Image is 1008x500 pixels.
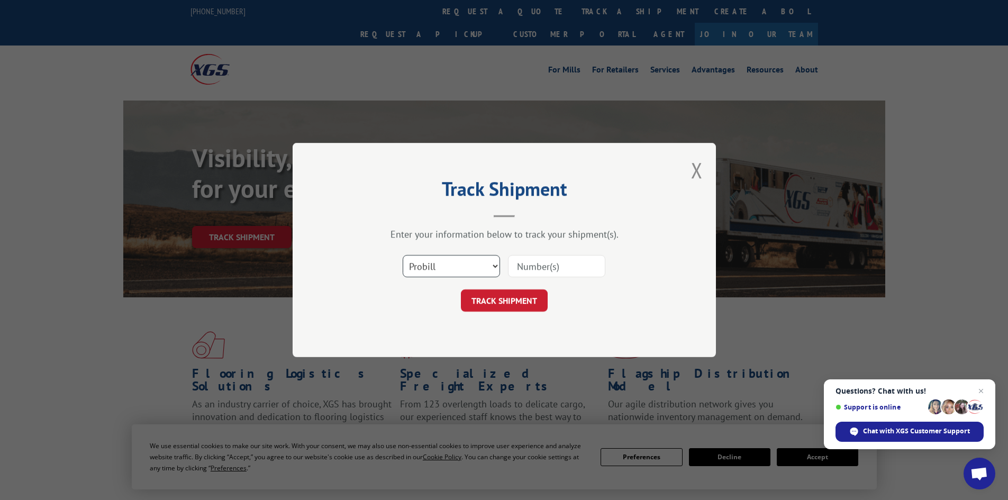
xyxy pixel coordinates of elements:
[691,156,703,184] button: Close modal
[836,422,984,442] div: Chat with XGS Customer Support
[863,426,970,436] span: Chat with XGS Customer Support
[346,228,663,240] div: Enter your information below to track your shipment(s).
[836,403,924,411] span: Support is online
[461,289,548,312] button: TRACK SHIPMENT
[964,458,995,489] div: Open chat
[346,181,663,202] h2: Track Shipment
[508,255,605,277] input: Number(s)
[975,385,987,397] span: Close chat
[836,387,984,395] span: Questions? Chat with us!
